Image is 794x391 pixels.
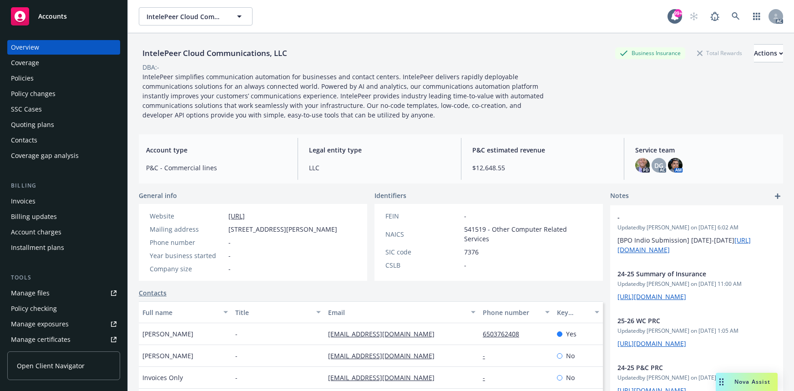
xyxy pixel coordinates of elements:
span: Service team [635,145,776,155]
a: Manage files [7,286,120,300]
div: Title [235,308,311,317]
div: Manage files [11,286,50,300]
div: Mailing address [150,224,225,234]
span: DG [654,161,663,170]
a: Installment plans [7,240,120,255]
p: [BPO Indio Submission] [DATE]-[DATE] [617,235,776,254]
div: Full name [142,308,218,317]
div: Account charges [11,225,61,239]
span: [PERSON_NAME] [142,351,193,361]
div: Actions [754,45,783,62]
a: Account charges [7,225,120,239]
div: 25-26 WC PRCUpdatedby [PERSON_NAME] on [DATE] 1:05 AM[URL][DOMAIN_NAME] [610,309,783,355]
a: [URL] [228,212,245,220]
a: add [772,191,783,202]
span: Open Client Navigator [17,361,85,371]
span: - [617,213,752,222]
button: Email [324,301,479,323]
div: Key contact [557,308,589,317]
a: - [483,351,492,360]
span: [PERSON_NAME] [142,329,193,339]
div: Policies [11,71,34,86]
div: Email [328,308,465,317]
div: Tools [7,273,120,282]
span: $12,648.55 [472,163,613,173]
span: P&C - Commercial lines [146,163,287,173]
a: [EMAIL_ADDRESS][DOMAIN_NAME] [328,330,442,338]
span: - [235,351,238,361]
div: NAICS [385,229,460,239]
a: [URL][DOMAIN_NAME] [617,292,686,301]
span: Updated by [PERSON_NAME] on [DATE] 11:00 AM [617,280,776,288]
span: Account type [146,145,287,155]
span: IntelePeer Cloud Communications, LLC [147,12,225,21]
a: Policies [7,71,120,86]
a: Policy changes [7,86,120,101]
span: General info [139,191,177,200]
div: Drag to move [716,373,727,391]
span: Updated by [PERSON_NAME] on [DATE] 6:02 AM [617,223,776,232]
div: Year business started [150,251,225,260]
button: Phone number [479,301,553,323]
a: - [483,373,492,382]
div: Policy checking [11,301,57,316]
span: Identifiers [374,191,406,200]
a: [EMAIL_ADDRESS][DOMAIN_NAME] [328,373,442,382]
div: Billing updates [11,209,57,224]
div: Coverage [11,56,39,70]
div: Phone number [150,238,225,247]
a: Contacts [7,133,120,147]
div: Billing [7,181,120,190]
a: Report a Bug [706,7,724,25]
a: Quoting plans [7,117,120,132]
div: Business Insurance [615,47,685,59]
div: -Updatedby [PERSON_NAME] on [DATE] 6:02 AM[BPO Indio Submission] [DATE]-[DATE][URL][DOMAIN_NAME] [610,205,783,262]
span: - [228,264,231,274]
button: Nova Assist [716,373,778,391]
button: Full name [139,301,232,323]
span: Manage exposures [7,317,120,331]
button: IntelePeer Cloud Communications, LLC [139,7,253,25]
span: 7376 [464,247,479,257]
div: Coverage gap analysis [11,148,79,163]
div: Manage exposures [11,317,69,331]
a: Overview [7,40,120,55]
span: [STREET_ADDRESS][PERSON_NAME] [228,224,337,234]
span: - [464,211,466,221]
button: Actions [754,44,783,62]
span: - [235,373,238,382]
a: 6503762408 [483,330,526,338]
div: Contacts [11,133,37,147]
div: Overview [11,40,39,55]
img: photo [635,158,650,173]
span: - [464,260,466,270]
div: SSC Cases [11,102,42,117]
span: Notes [610,191,629,202]
span: No [566,351,575,361]
span: - [228,238,231,247]
a: Coverage [7,56,120,70]
img: photo [668,158,683,173]
span: IntelePeer simplifies communication automation for businesses and contact centers. IntelePeer del... [142,72,546,119]
div: Quoting plans [11,117,54,132]
span: - [235,329,238,339]
span: 24-25 P&C PRC [617,363,752,372]
button: Title [232,301,324,323]
a: Accounts [7,4,120,29]
span: Yes [566,329,577,339]
div: Policy changes [11,86,56,101]
span: Nova Assist [734,378,770,386]
div: SIC code [385,247,460,257]
a: [URL][DOMAIN_NAME] [617,339,686,348]
span: LLC [309,163,450,173]
a: Switch app [748,7,766,25]
button: Key contact [553,301,603,323]
span: 25-26 WC PRC [617,316,752,325]
span: Accounts [38,13,67,20]
div: IntelePeer Cloud Communications, LLC [139,47,291,59]
div: 99+ [674,9,682,17]
a: Contacts [139,288,167,298]
div: Installment plans [11,240,64,255]
a: SSC Cases [7,102,120,117]
div: Phone number [483,308,540,317]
